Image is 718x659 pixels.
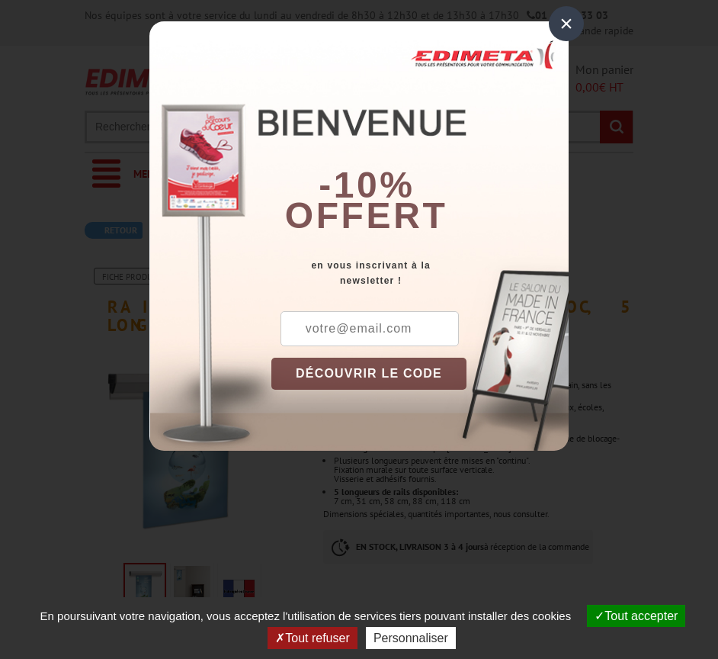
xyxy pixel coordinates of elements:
[319,165,415,205] b: -10%
[33,609,579,622] span: En poursuivant votre navigation, vous acceptez l'utilisation de services tiers pouvant installer ...
[285,195,448,236] font: offert
[280,311,459,346] input: votre@email.com
[549,6,584,41] div: ×
[271,258,569,288] div: en vous inscrivant à la newsletter !
[268,627,357,649] button: Tout refuser
[587,605,685,627] button: Tout accepter
[271,358,466,390] button: DÉCOUVRIR LE CODE
[366,627,456,649] button: Personnaliser (fenêtre modale)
